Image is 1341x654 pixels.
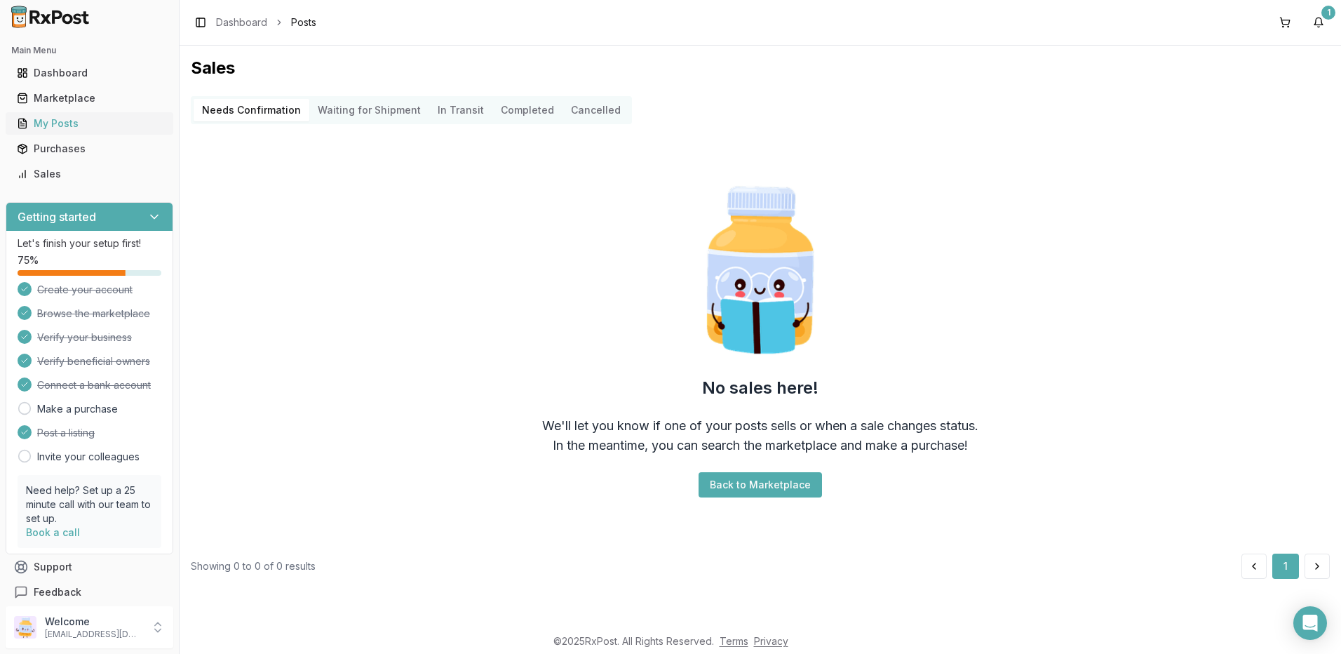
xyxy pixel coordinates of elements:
h2: No sales here! [702,377,818,399]
button: Waiting for Shipment [309,99,429,121]
div: 1 [1321,6,1335,20]
button: Cancelled [562,99,629,121]
button: 1 [1307,11,1330,34]
button: Sales [6,163,173,185]
span: 75 % [18,253,39,267]
img: RxPost Logo [6,6,95,28]
span: Posts [291,15,316,29]
img: User avatar [14,616,36,639]
span: Feedback [34,585,81,599]
a: My Posts [11,111,168,136]
a: Terms [720,635,748,647]
span: Verify beneficial owners [37,354,150,368]
div: Open Intercom Messenger [1293,606,1327,640]
a: Dashboard [216,15,267,29]
div: Sales [17,167,162,181]
h1: Sales [191,57,1330,79]
button: Marketplace [6,87,173,109]
button: 1 [1272,554,1299,579]
img: Smart Pill Bottle [670,180,850,360]
nav: breadcrumb [216,15,316,29]
h2: Main Menu [11,45,168,56]
p: Welcome [45,615,142,629]
button: My Posts [6,112,173,135]
a: Purchases [11,136,168,161]
a: Dashboard [11,60,168,86]
a: Make a purchase [37,402,118,416]
span: Post a listing [37,426,95,440]
p: Need help? Set up a 25 minute call with our team to set up. [26,483,153,526]
h3: Getting started [18,208,96,225]
button: In Transit [429,99,492,121]
div: Showing 0 to 0 of 0 results [191,559,316,573]
a: Book a call [26,526,80,538]
div: Marketplace [17,91,162,105]
div: We'll let you know if one of your posts sells or when a sale changes status. [542,416,978,436]
button: Support [6,554,173,580]
div: Purchases [17,142,162,156]
a: Privacy [754,635,788,647]
button: Completed [492,99,562,121]
button: Back to Marketplace [699,472,822,498]
a: Invite your colleagues [37,450,140,464]
p: [EMAIL_ADDRESS][DOMAIN_NAME] [45,629,142,640]
div: My Posts [17,116,162,131]
div: In the meantime, you can search the marketplace and make a purchase! [553,436,968,455]
a: Marketplace [11,86,168,111]
span: Verify your business [37,331,132,345]
button: Feedback [6,580,173,605]
button: Purchases [6,138,173,160]
span: Create your account [37,283,133,297]
button: Needs Confirmation [194,99,309,121]
div: Dashboard [17,66,162,80]
p: Let's finish your setup first! [18,236,161,251]
a: Sales [11,161,168,187]
span: Browse the marketplace [37,307,150,321]
button: Dashboard [6,62,173,84]
span: Connect a bank account [37,378,151,392]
